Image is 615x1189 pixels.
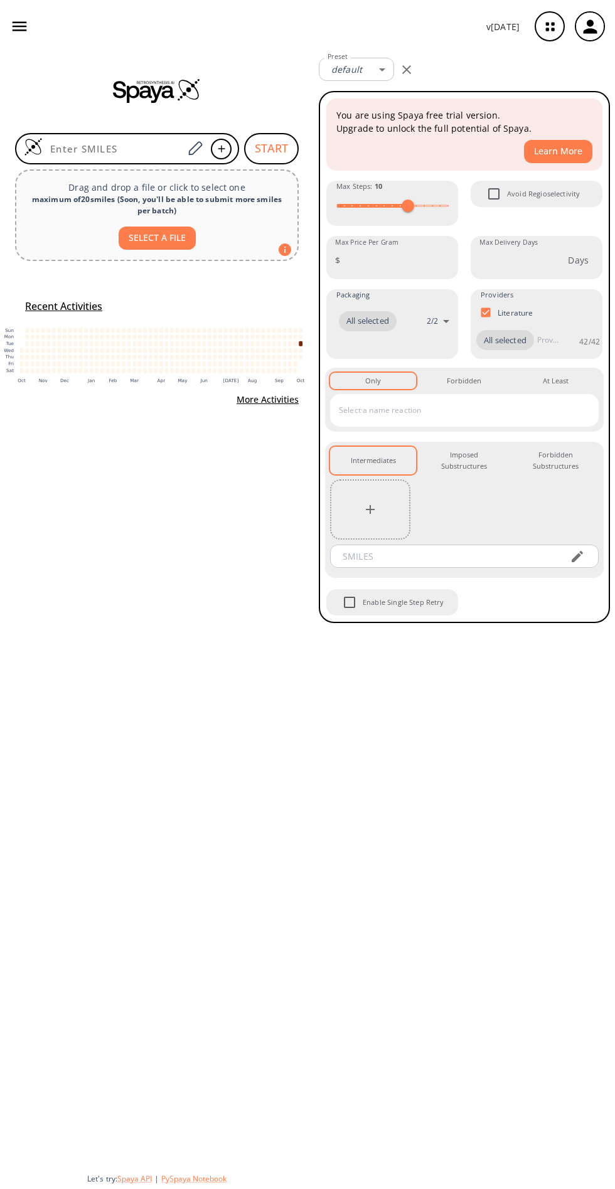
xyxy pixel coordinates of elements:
input: SMILES [334,545,560,568]
button: Forbidden [421,373,507,389]
input: Provider name [534,330,562,350]
p: Literature [498,307,533,318]
text: Fri [8,361,14,366]
text: Dec [60,378,69,383]
text: Feb [109,378,117,383]
button: SELECT A FILE [119,227,196,250]
span: Avoid Regioselectivity [481,181,507,207]
button: START [244,133,299,164]
div: Only [365,375,381,387]
button: Recent Activities [20,296,107,317]
button: At Least [513,373,599,389]
img: Logo Spaya [24,137,43,156]
text: Jan [87,378,95,383]
div: Imposed Substructures [431,449,497,472]
input: Enter SMILES [43,142,183,155]
div: When Single Step Retry is enabled, if no route is found during retrosynthesis, a retry is trigger... [325,588,459,617]
text: Sep [275,378,284,383]
text: Mar [131,378,139,383]
text: Mon [4,334,14,339]
span: | [152,1173,161,1184]
text: Nov [39,378,48,383]
div: Intermediates [351,455,396,466]
button: Only [330,373,416,389]
p: $ [335,253,340,267]
p: 2 / 2 [427,316,438,326]
button: PySpaya Notebook [161,1173,227,1184]
label: Max Delivery Days [479,238,538,247]
button: Intermediates [330,447,416,475]
g: x-axis tick label [18,378,305,383]
button: Spaya API [117,1173,152,1184]
text: Thu [4,354,14,360]
text: Tue [6,341,14,346]
div: Forbidden [447,375,481,387]
p: 42 / 42 [579,336,600,347]
button: Forbidden Substructures [513,447,599,475]
h5: Recent Activities [25,300,102,313]
g: y-axis tick label [4,328,14,373]
p: Days [568,253,589,267]
button: More Activities [232,388,304,412]
img: Spaya logo [113,78,201,103]
div: Let's try: [87,1173,309,1184]
span: Enable Single Step Retry [363,597,444,608]
em: default [331,63,362,75]
text: Apr [158,378,166,383]
span: Enable Single Step Retry [336,589,363,616]
div: Forbidden Substructures [523,449,589,472]
label: Max Price Per Gram [335,238,398,247]
strong: 10 [375,181,382,191]
div: At Least [543,375,569,387]
p: You are using Spaya free trial version. Upgrade to unlock the full potential of Spaya. [336,109,592,135]
p: v [DATE] [486,20,520,33]
span: All selected [476,334,534,347]
text: Wed [4,348,14,353]
button: Learn More [524,140,592,163]
span: Packaging [336,289,370,301]
text: Jun [200,378,208,383]
label: Preset [328,52,348,61]
g: cell [20,328,303,373]
text: May [178,378,188,383]
span: All selected [339,315,397,328]
div: maximum of 20 smiles ( Soon, you'll be able to submit more smiles per batch ) [26,194,287,216]
span: Providers [481,289,513,301]
p: Drag and drop a file or click to select one [26,181,287,194]
span: Avoid Regioselectivity [507,188,580,200]
text: Sun [5,328,14,333]
text: Oct [18,378,26,383]
text: [DATE] [224,378,240,383]
input: Select a name reaction [336,400,574,420]
text: Sat [6,368,14,373]
text: Aug [249,378,257,383]
text: Oct [297,378,306,383]
button: Imposed Substructures [421,447,507,475]
span: Max Steps : [336,181,382,192]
